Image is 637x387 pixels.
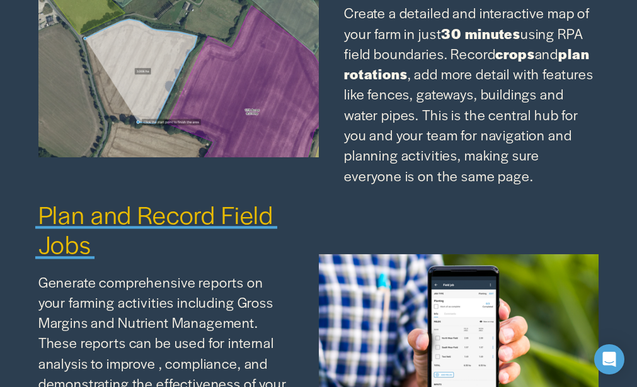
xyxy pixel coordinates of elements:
[441,24,520,43] strong: 30 minutes
[495,44,534,63] strong: crops
[594,344,624,374] div: Open Intercom Messenger
[344,3,599,186] p: Create a detailed and interactive map of your farm in just using RPA field boundaries. Record and...
[38,196,279,261] span: Plan and Record Field Jobs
